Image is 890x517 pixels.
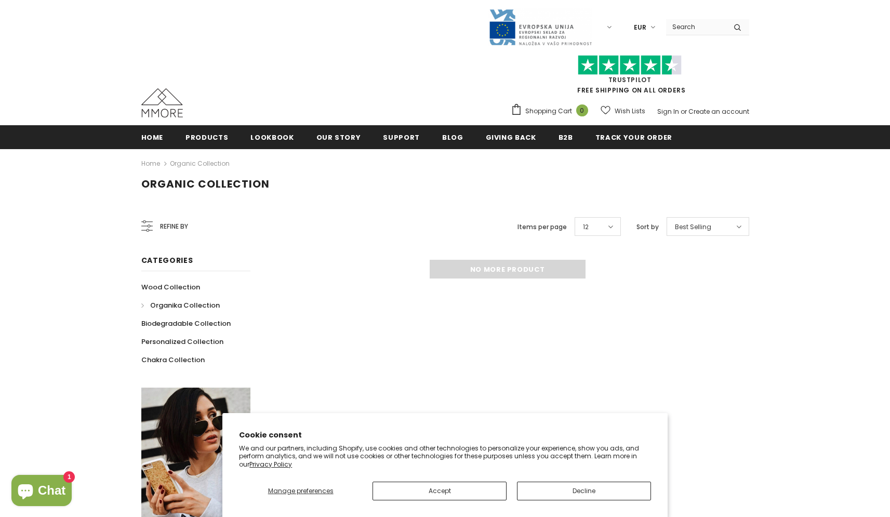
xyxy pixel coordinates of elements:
[517,222,567,232] label: Items per page
[576,104,588,116] span: 0
[373,482,507,500] button: Accept
[488,8,592,46] img: Javni Razpis
[141,88,183,117] img: MMORE Cases
[517,482,651,500] button: Decline
[141,157,160,170] a: Home
[141,125,164,149] a: Home
[239,430,651,441] h2: Cookie consent
[559,132,573,142] span: B2B
[150,300,220,310] span: Organika Collection
[185,132,228,142] span: Products
[615,106,645,116] span: Wish Lists
[488,22,592,31] a: Javni Razpis
[141,333,223,351] a: Personalized Collection
[595,125,672,149] a: Track your order
[185,125,228,149] a: Products
[442,125,463,149] a: Blog
[239,444,651,469] p: We and our partners, including Shopify, use cookies and other technologies to personalize your ex...
[634,22,646,33] span: EUR
[657,107,679,116] a: Sign In
[316,125,361,149] a: Our Story
[486,125,536,149] a: Giving back
[170,159,230,168] a: Organic Collection
[525,106,572,116] span: Shopping Cart
[141,255,193,266] span: Categories
[583,222,589,232] span: 12
[141,351,205,369] a: Chakra Collection
[666,19,726,34] input: Search Site
[511,60,749,95] span: FREE SHIPPING ON ALL ORDERS
[249,460,292,469] a: Privacy Policy
[486,132,536,142] span: Giving back
[141,282,200,292] span: Wood Collection
[316,132,361,142] span: Our Story
[141,355,205,365] span: Chakra Collection
[601,102,645,120] a: Wish Lists
[675,222,711,232] span: Best Selling
[578,55,682,75] img: Trust Pilot Stars
[595,132,672,142] span: Track your order
[141,314,231,333] a: Biodegradable Collection
[239,482,362,500] button: Manage preferences
[268,486,334,495] span: Manage preferences
[383,132,420,142] span: support
[141,278,200,296] a: Wood Collection
[141,337,223,347] span: Personalized Collection
[141,296,220,314] a: Organika Collection
[141,177,270,191] span: Organic Collection
[636,222,659,232] label: Sort by
[141,319,231,328] span: Biodegradable Collection
[160,221,188,232] span: Refine by
[681,107,687,116] span: or
[511,103,593,119] a: Shopping Cart 0
[559,125,573,149] a: B2B
[141,132,164,142] span: Home
[250,125,294,149] a: Lookbook
[442,132,463,142] span: Blog
[8,475,75,509] inbox-online-store-chat: Shopify online store chat
[383,125,420,149] a: support
[250,132,294,142] span: Lookbook
[608,75,652,84] a: Trustpilot
[688,107,749,116] a: Create an account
